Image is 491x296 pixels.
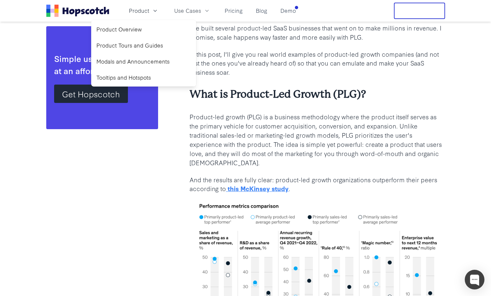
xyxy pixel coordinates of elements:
[190,49,445,77] p: In this post, I'll give you real world examples of product-led growth companies (and not just the...
[190,175,445,193] p: And the results are fully clear: product-led growth organizations outperform their peers accordin...
[46,5,109,17] a: Home
[94,39,194,52] a: Product Tours and Guides
[222,5,245,16] a: Pricing
[394,3,445,19] button: Free Trial
[226,184,289,193] a: this McKinsey study
[54,52,150,77] div: Simple user onboarding at an affordable price.
[190,23,445,42] p: I've built several product-led SaaS businesses that went on to make millions in revenue. I promis...
[190,112,445,167] p: Product-led growth (PLG) is a business methodology where the product itself serves as the primary...
[54,85,128,103] a: Get Hopscotch
[94,55,194,68] a: Modals and Announcements
[278,5,298,16] a: Demo
[174,7,201,15] span: Use Cases
[253,5,270,16] a: Blog
[125,5,162,16] button: Product
[94,71,194,84] a: Tooltips and Hotspots
[228,184,289,193] u: this McKinsey study
[190,87,445,102] h3: What is Product-Led Growth (PLG)?
[129,7,149,15] span: Product
[170,5,214,16] button: Use Cases
[94,23,194,36] a: Product Overview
